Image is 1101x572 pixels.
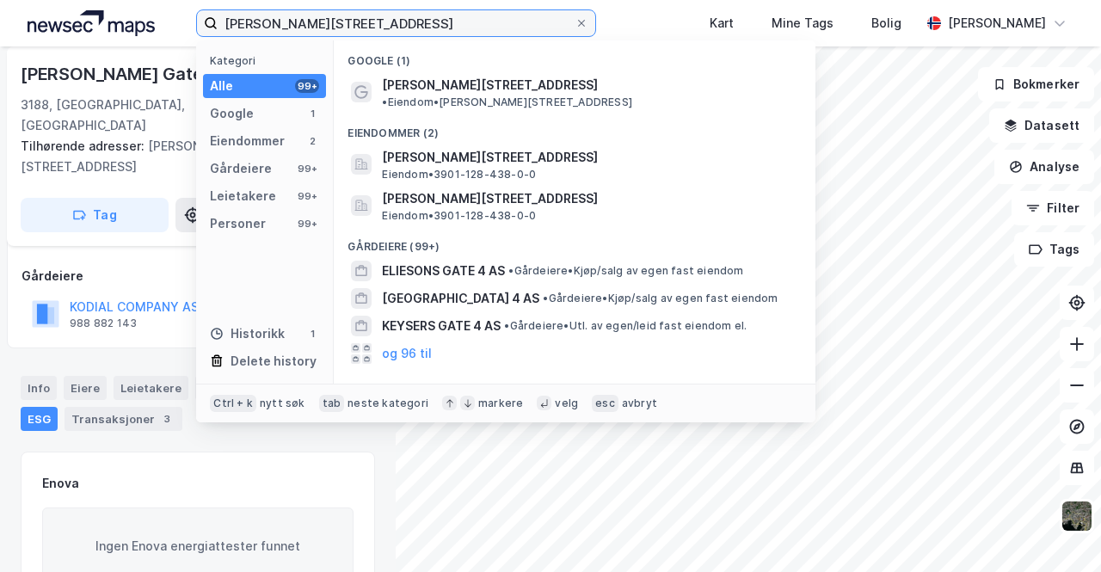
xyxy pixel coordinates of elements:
[871,13,901,34] div: Bolig
[210,131,285,151] div: Eiendommer
[305,327,319,341] div: 1
[592,395,618,412] div: esc
[334,40,815,71] div: Google (1)
[218,10,575,36] input: Søk på adresse, matrikkel, gårdeiere, leietakere eller personer
[195,376,280,400] div: Datasett
[994,150,1094,184] button: Analyse
[334,367,815,398] div: Leietakere (99+)
[382,209,536,223] span: Eiendom • 3901-128-438-0-0
[382,168,536,181] span: Eiendom • 3901-128-438-0-0
[504,319,509,332] span: •
[210,323,285,344] div: Historikk
[382,95,387,108] span: •
[64,376,107,400] div: Eiere
[382,316,501,336] span: KEYSERS GATE 4 AS
[948,13,1046,34] div: [PERSON_NAME]
[260,397,305,410] div: nytt søk
[478,397,523,410] div: markere
[1012,191,1094,225] button: Filter
[382,147,795,168] span: [PERSON_NAME][STREET_ADDRESS]
[710,13,734,34] div: Kart
[382,188,795,209] span: [PERSON_NAME][STREET_ADDRESS]
[21,138,148,153] span: Tilhørende adresser:
[382,75,598,95] span: [PERSON_NAME][STREET_ADDRESS]
[21,376,57,400] div: Info
[210,76,233,96] div: Alle
[295,79,319,93] div: 99+
[555,397,578,410] div: velg
[210,186,276,206] div: Leietakere
[382,288,539,309] span: [GEOGRAPHIC_DATA] 4 AS
[382,261,505,281] span: ELIESONS GATE 4 AS
[305,107,319,120] div: 1
[42,473,79,494] div: Enova
[22,266,374,286] div: Gårdeiere
[210,213,266,234] div: Personer
[334,113,815,144] div: Eiendommer (2)
[508,264,514,277] span: •
[1015,489,1101,572] iframe: Chat Widget
[21,136,361,177] div: [PERSON_NAME] [STREET_ADDRESS]
[210,158,272,179] div: Gårdeiere
[295,217,319,231] div: 99+
[21,60,231,88] div: [PERSON_NAME] Gate 4a
[210,54,326,67] div: Kategori
[543,292,778,305] span: Gårdeiere • Kjøp/salg av egen fast eiendom
[70,317,137,330] div: 988 882 143
[334,226,815,257] div: Gårdeiere (99+)
[210,395,256,412] div: Ctrl + k
[772,13,833,34] div: Mine Tags
[543,292,548,304] span: •
[319,395,345,412] div: tab
[508,264,743,278] span: Gårdeiere • Kjøp/salg av egen fast eiendom
[21,407,58,431] div: ESG
[210,103,254,124] div: Google
[295,189,319,203] div: 99+
[382,95,632,109] span: Eiendom • [PERSON_NAME][STREET_ADDRESS]
[622,397,657,410] div: avbryt
[382,343,432,364] button: og 96 til
[21,198,169,232] button: Tag
[989,108,1094,143] button: Datasett
[231,351,317,372] div: Delete history
[65,407,182,431] div: Transaksjoner
[21,95,285,136] div: 3188, [GEOGRAPHIC_DATA], [GEOGRAPHIC_DATA]
[348,397,428,410] div: neste kategori
[1014,232,1094,267] button: Tags
[295,162,319,175] div: 99+
[504,319,747,333] span: Gårdeiere • Utl. av egen/leid fast eiendom el.
[158,410,175,427] div: 3
[305,134,319,148] div: 2
[978,67,1094,101] button: Bokmerker
[114,376,188,400] div: Leietakere
[28,10,155,36] img: logo.a4113a55bc3d86da70a041830d287a7e.svg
